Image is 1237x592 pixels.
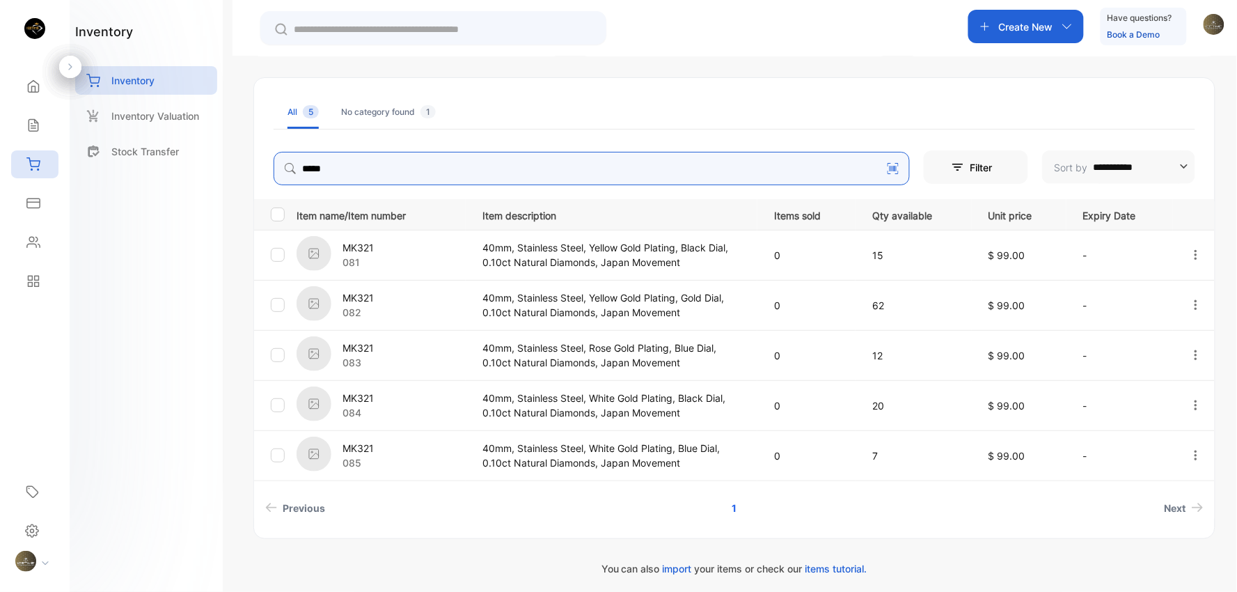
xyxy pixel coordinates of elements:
p: 40mm, Stainless Steel, Yellow Gold Plating, Black Dial, 0.10ct Natural Diamonds, Japan Movement [482,240,746,270]
p: Item description [482,205,746,223]
p: 0 [774,248,844,263]
span: $ 99.00 [988,299,1025,311]
span: $ 99.00 [988,450,1025,462]
p: 081 [342,255,374,270]
p: You can also your items or check our [253,561,1215,576]
a: Page 1 is your current page [715,495,753,521]
p: 084 [342,405,374,420]
img: logo [24,18,45,39]
div: No category found [341,106,436,118]
p: 20 [872,398,959,413]
p: 40mm, Stainless Steel, Rose Gold Plating, Blue Dial, 0.10ct Natural Diamonds, Japan Movement [482,341,746,370]
img: avatar [1204,14,1224,35]
img: item [297,336,331,371]
span: import [663,563,692,575]
p: MK321 [342,290,374,305]
a: Book a Demo [1108,29,1160,40]
span: $ 99.00 [988,350,1025,361]
button: Create New [968,10,1084,43]
p: - [1083,398,1161,413]
p: Have questions? [1108,11,1172,25]
p: 082 [342,305,374,320]
p: Sort by [1055,160,1088,175]
p: 12 [872,348,959,363]
span: Next [1165,501,1186,515]
a: Inventory Valuation [75,102,217,130]
a: Stock Transfer [75,137,217,166]
span: $ 99.00 [988,400,1025,412]
p: MK321 [342,341,374,355]
img: item [297,236,331,271]
p: MK321 [342,441,374,455]
span: items tutorial. [805,563,867,575]
h1: inventory [75,22,133,41]
img: item [297,286,331,321]
p: 0 [774,298,844,313]
img: profile [15,551,36,572]
p: 62 [872,298,959,313]
p: Expiry Date [1083,205,1161,223]
button: avatar [1204,10,1224,43]
p: Inventory Valuation [111,109,199,123]
p: Filter [943,160,966,175]
p: 40mm, Stainless Steel, White Gold Plating, Blue Dial, 0.10ct Natural Diamonds, Japan Movement [482,441,746,470]
p: - [1083,248,1161,263]
p: Stock Transfer [111,144,179,159]
p: MK321 [342,240,374,255]
p: 0 [774,398,844,413]
p: 7 [872,449,959,463]
span: Previous [283,501,325,515]
ul: Pagination [254,495,1215,521]
button: Sort by [1042,150,1195,184]
p: - [1083,348,1161,363]
a: Inventory [75,66,217,95]
div: All [287,106,319,118]
p: MK321 [342,391,374,405]
p: 0 [774,348,844,363]
p: Item name/Item number [297,205,465,223]
p: Items sold [774,205,844,223]
p: 0 [774,449,844,463]
a: Previous page [260,495,331,521]
p: 40mm, Stainless Steel, White Gold Plating, Black Dial, 0.10ct Natural Diamonds, Japan Movement [482,391,746,420]
p: 15 [872,248,959,263]
p: Create New [999,20,1053,34]
p: 40mm, Stainless Steel, Yellow Gold Plating, Gold Dial, 0.10ct Natural Diamonds, Japan Movement [482,290,746,320]
button: Open LiveChat chat widget [11,6,53,47]
p: - [1083,449,1161,463]
p: Unit price [988,205,1055,223]
span: 1 [420,105,436,118]
p: - [1083,298,1161,313]
a: Next page [1159,495,1209,521]
img: item [297,437,331,472]
p: Qty available [872,205,959,223]
span: $ 99.00 [988,249,1025,261]
p: 083 [342,355,374,370]
p: 085 [342,455,374,470]
span: 5 [303,105,319,118]
img: item [297,387,331,421]
p: Inventory [111,73,155,88]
